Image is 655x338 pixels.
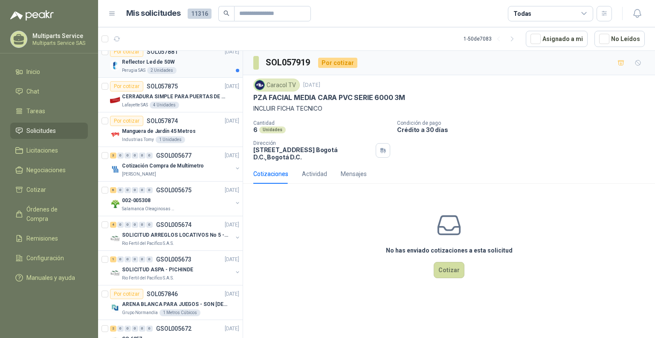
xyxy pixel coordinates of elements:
[125,326,131,332] div: 0
[146,187,153,193] div: 0
[122,266,193,274] p: SOLICITUD ASPA - PICHINDE
[225,186,239,194] p: [DATE]
[147,67,177,74] div: 2 Unidades
[117,222,124,228] div: 0
[122,136,154,143] p: Industrias Tomy
[146,222,153,228] div: 0
[32,41,86,46] p: Multiparts Service SAS
[110,220,241,247] a: 4 0 0 0 0 0 GSOL005674[DATE] Company LogoSOLICITUD ARREGLOS LOCATIVOS No 5 - PICHINDERio Fertil d...
[341,169,367,179] div: Mensajes
[10,250,88,266] a: Configuración
[110,185,241,212] a: 6 0 0 0 0 0 GSOL005675[DATE] Company Logo002-005308Salamanca Oleaginosas SAS
[302,169,327,179] div: Actividad
[225,325,239,333] p: [DATE]
[110,303,120,313] img: Company Logo
[98,112,243,147] a: Por cotizarSOL057874[DATE] Company LogoManguera de Jardín 45 MetrosIndustrias Tomy1 Unidades
[225,256,239,264] p: [DATE]
[10,10,54,21] img: Logo peakr
[147,118,178,124] p: SOL057874
[98,78,243,112] a: Por cotizarSOL057875[DATE] Company LogoCERRADURA SIMPLE PARA PUERTAS DE VIDRIOLafayette SAS4 Unid...
[132,326,138,332] div: 0
[110,187,116,193] div: 6
[26,253,64,263] span: Configuración
[126,7,181,20] h1: Mis solicitudes
[26,87,39,96] span: Chat
[122,67,145,74] p: Perugia SAS
[117,256,124,262] div: 0
[110,60,120,71] img: Company Logo
[122,231,228,239] p: SOLICITUD ARREGLOS LOCATIVOS No 5 - PICHINDE
[26,234,58,243] span: Remisiones
[122,309,158,316] p: Grupo Normandía
[98,43,243,78] a: Por cotizarSOL057881[DATE] Company LogoReflector Led de 50WPerugia SAS2 Unidades
[98,285,243,320] a: Por cotizarSOL057846[DATE] Company LogoARENA BLANCA PARA JUEGOS - SON [DEMOGRAPHIC_DATA].31 METRO...
[253,140,372,146] p: Dirección
[318,58,357,68] div: Por cotizar
[10,162,88,178] a: Negociaciones
[513,9,531,18] div: Todas
[110,256,116,262] div: 1
[26,126,56,135] span: Solicitudes
[26,67,40,76] span: Inicio
[110,289,143,299] div: Por cotizar
[122,206,176,212] p: Salamanca Oleaginosas SAS
[32,33,86,39] p: Multiparts Service
[225,117,239,125] p: [DATE]
[117,187,124,193] div: 0
[110,129,120,140] img: Company Logo
[122,197,151,205] p: 002-005308
[253,126,258,133] p: 6
[110,47,143,57] div: Por cotizar
[253,93,405,102] p: PZA FACIAL MEDIA CARA PVC SERIE 6000 3M
[253,146,372,161] p: [STREET_ADDRESS] Bogotá D.C. , Bogotá D.C.
[26,205,80,223] span: Órdenes de Compra
[225,290,239,298] p: [DATE]
[110,164,120,174] img: Company Logo
[122,93,228,101] p: CERRADURA SIMPLE PARA PUERTAS DE VIDRIO
[150,102,179,109] div: 4 Unidades
[26,185,46,194] span: Cotizar
[26,165,66,175] span: Negociaciones
[10,182,88,198] a: Cotizar
[122,162,204,170] p: Cotización Compra de Multímetro
[10,201,88,227] a: Órdenes de Compra
[259,126,286,133] div: Unidades
[122,102,148,109] p: Lafayette SAS
[255,80,264,90] img: Company Logo
[266,56,311,69] h3: SOL057919
[132,153,138,159] div: 0
[110,81,143,91] div: Por cotizar
[526,31,588,47] button: Asignado a mi
[156,153,191,159] p: GSOL005677
[10,83,88,100] a: Chat
[125,153,131,159] div: 0
[110,150,241,178] a: 3 0 0 0 0 0 GSOL005677[DATE] Company LogoCotización Compra de Multímetro[PERSON_NAME]
[225,82,239,91] p: [DATE]
[253,79,300,91] div: Caracol TV
[10,230,88,247] a: Remisiones
[464,32,519,46] div: 1 - 50 de 7083
[223,10,229,16] span: search
[10,142,88,159] a: Licitaciones
[434,262,464,278] button: Cotizar
[188,9,212,19] span: 11316
[303,81,320,89] p: [DATE]
[147,83,178,89] p: SOL057875
[386,246,513,255] h3: No has enviado cotizaciones a esta solicitud
[117,326,124,332] div: 0
[594,31,645,47] button: No Leídos
[146,326,153,332] div: 0
[110,268,120,278] img: Company Logo
[110,254,241,282] a: 1 0 0 0 0 0 GSOL005673[DATE] Company LogoSOLICITUD ASPA - PICHINDERio Fertil del Pacífico S.A.S.
[225,48,239,56] p: [DATE]
[125,187,131,193] div: 0
[253,120,390,126] p: Cantidad
[156,256,191,262] p: GSOL005673
[122,127,196,135] p: Manguera de Jardín 45 Metros
[159,309,200,316] div: 1 Metros Cúbicos
[110,199,120,209] img: Company Logo
[122,275,174,282] p: Rio Fertil del Pacífico S.A.S.
[110,116,143,126] div: Por cotizar
[10,123,88,139] a: Solicitudes
[139,256,145,262] div: 0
